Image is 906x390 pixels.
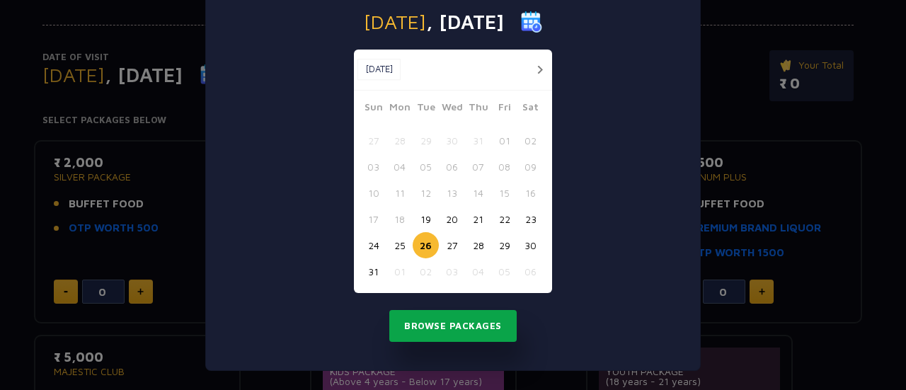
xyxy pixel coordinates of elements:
[465,258,491,285] button: 04
[465,154,491,180] button: 07
[360,232,386,258] button: 24
[386,258,413,285] button: 01
[517,258,544,285] button: 06
[517,127,544,154] button: 02
[491,232,517,258] button: 29
[413,99,439,119] span: Tue
[413,127,439,154] button: 29
[517,180,544,206] button: 16
[360,206,386,232] button: 17
[364,12,426,32] span: [DATE]
[465,206,491,232] button: 21
[386,154,413,180] button: 04
[413,206,439,232] button: 19
[521,11,542,33] img: calender icon
[413,232,439,258] button: 26
[465,99,491,119] span: Thu
[465,232,491,258] button: 28
[386,127,413,154] button: 28
[360,127,386,154] button: 27
[386,232,413,258] button: 25
[389,310,517,343] button: Browse Packages
[413,154,439,180] button: 05
[517,154,544,180] button: 09
[439,99,465,119] span: Wed
[491,99,517,119] span: Fri
[386,206,413,232] button: 18
[357,59,401,80] button: [DATE]
[517,99,544,119] span: Sat
[360,258,386,285] button: 31
[517,206,544,232] button: 23
[439,232,465,258] button: 27
[491,206,517,232] button: 22
[491,154,517,180] button: 08
[413,180,439,206] button: 12
[439,180,465,206] button: 13
[491,258,517,285] button: 05
[360,154,386,180] button: 03
[439,154,465,180] button: 06
[517,232,544,258] button: 30
[439,127,465,154] button: 30
[413,258,439,285] button: 02
[465,180,491,206] button: 14
[360,180,386,206] button: 10
[439,206,465,232] button: 20
[491,180,517,206] button: 15
[426,12,504,32] span: , [DATE]
[439,258,465,285] button: 03
[465,127,491,154] button: 31
[491,127,517,154] button: 01
[360,99,386,119] span: Sun
[386,99,413,119] span: Mon
[386,180,413,206] button: 11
